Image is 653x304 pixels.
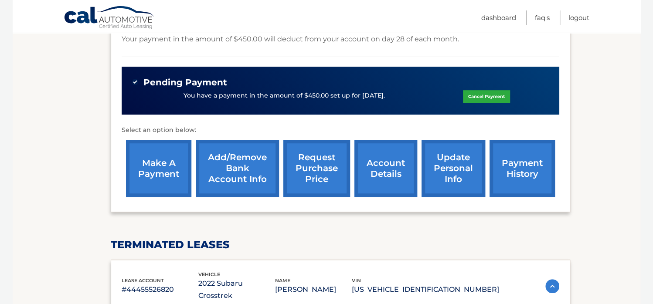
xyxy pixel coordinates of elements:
a: Cancel Payment [463,90,510,103]
p: 2022 Subaru Crosstrek [198,277,275,302]
a: payment history [490,140,555,197]
p: Your payment in the amount of $450.00 will deduct from your account on day 28 of each month. [122,33,459,45]
a: update personal info [422,140,485,197]
span: name [275,277,290,284]
a: Logout [568,10,589,25]
h2: terminated leases [111,238,570,251]
span: Pending Payment [143,77,227,88]
a: make a payment [126,140,191,197]
span: lease account [122,277,164,284]
p: [US_VEHICLE_IDENTIFICATION_NUMBER] [352,284,499,296]
span: vehicle [198,271,220,277]
p: [PERSON_NAME] [275,284,352,296]
img: check-green.svg [132,79,138,85]
a: account details [354,140,417,197]
p: #44455526820 [122,284,198,296]
img: accordion-active.svg [545,279,559,293]
span: vin [352,277,361,284]
a: request purchase price [283,140,350,197]
p: Select an option below: [122,125,559,135]
p: You have a payment in the amount of $450.00 set up for [DATE]. [184,91,385,101]
a: Add/Remove bank account info [196,140,279,197]
a: FAQ's [535,10,550,25]
a: Cal Automotive [64,6,155,31]
a: Dashboard [481,10,516,25]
